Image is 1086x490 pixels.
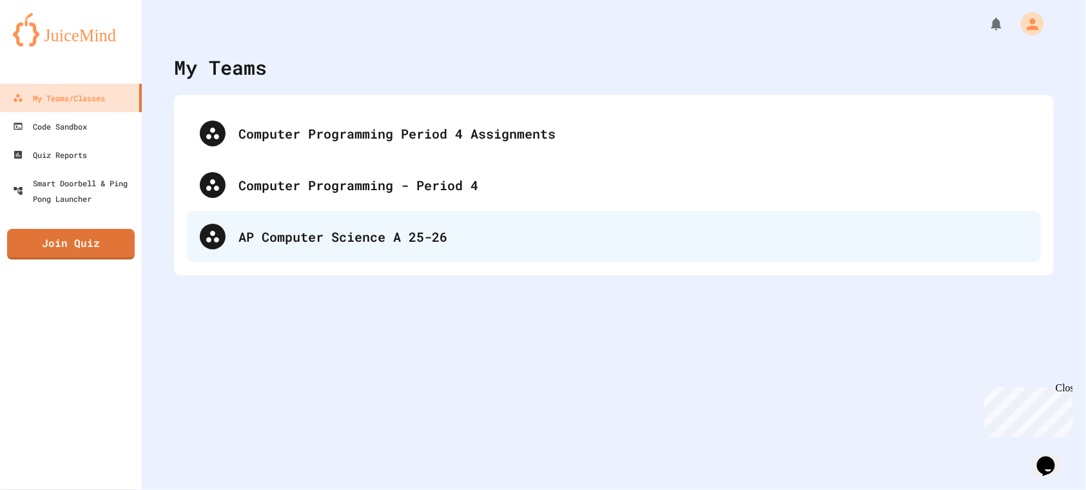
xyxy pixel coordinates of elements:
[13,175,137,206] div: Smart Doorbell & Ping Pong Launcher
[238,227,1028,246] div: AP Computer Science A 25-26
[13,119,87,134] div: Code Sandbox
[13,13,129,46] img: logo-orange.svg
[1007,9,1047,39] div: My Account
[979,382,1073,437] iframe: chat widget
[5,5,89,82] div: Chat with us now!Close
[13,90,105,106] div: My Teams/Classes
[238,175,1028,195] div: Computer Programming - Period 4
[1032,438,1073,477] iframe: chat widget
[187,159,1041,211] div: Computer Programming - Period 4
[7,229,135,260] a: Join Quiz
[965,13,1007,35] div: My Notifications
[187,211,1041,262] div: AP Computer Science A 25-26
[174,53,267,82] div: My Teams
[13,147,87,162] div: Quiz Reports
[187,108,1041,159] div: Computer Programming Period 4 Assignments
[238,124,1028,143] div: Computer Programming Period 4 Assignments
